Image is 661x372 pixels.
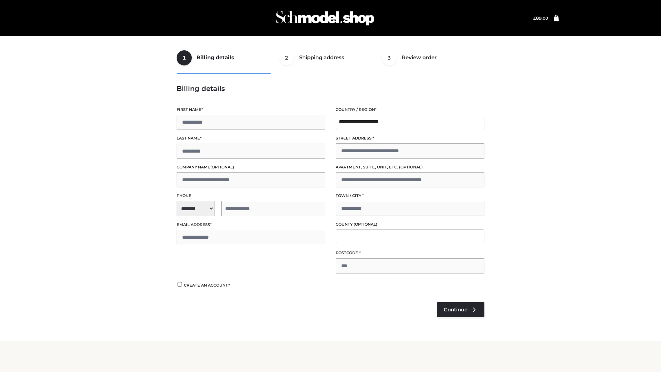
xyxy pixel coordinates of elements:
[399,165,423,169] span: (optional)
[177,164,325,170] label: Company name
[533,15,548,21] a: £89.00
[533,15,548,21] bdi: 89.00
[273,4,377,32] img: Schmodel Admin 964
[336,164,484,170] label: Apartment, suite, unit, etc.
[336,250,484,256] label: Postcode
[210,165,234,169] span: (optional)
[336,106,484,113] label: Country / Region
[336,135,484,142] label: Street address
[177,282,183,287] input: Create an account?
[437,302,484,317] a: Continue
[177,84,484,93] h3: Billing details
[177,221,325,228] label: Email address
[177,106,325,113] label: First name
[533,15,536,21] span: £
[354,222,377,227] span: (optional)
[336,221,484,228] label: County
[177,193,325,199] label: Phone
[444,307,468,313] span: Continue
[184,283,230,288] span: Create an account?
[177,135,325,142] label: Last name
[336,193,484,199] label: Town / City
